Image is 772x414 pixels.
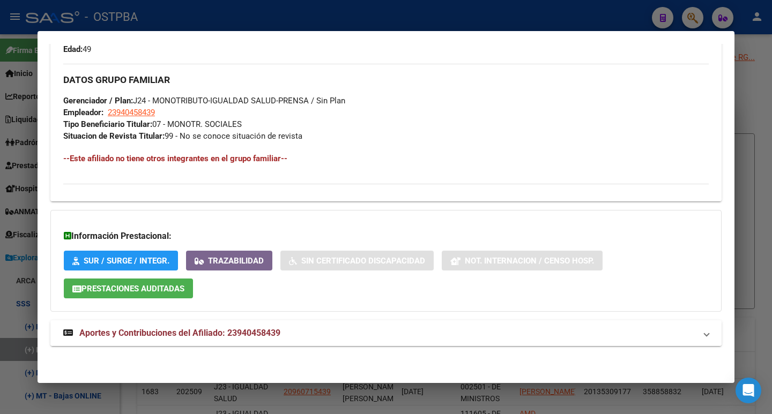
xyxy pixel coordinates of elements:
[736,378,761,403] div: Open Intercom Messenger
[63,96,133,106] strong: Gerenciador / Plan:
[186,251,272,270] button: Trazabilidad
[50,320,722,346] mat-expansion-panel-header: Aportes y Contribuciones del Afiliado: 23940458439
[442,251,603,270] button: Not. Internacion / Censo Hosp.
[63,44,83,54] strong: Edad:
[63,119,242,129] span: 07 - MONOTR. SOCIALES
[64,251,178,270] button: SUR / SURGE / INTEGR.
[84,256,169,266] span: SUR / SURGE / INTEGR.
[63,44,91,54] span: 49
[63,96,345,106] span: J24 - MONOTRIBUTO-IGUALDAD SALUD-PRENSA / Sin Plan
[81,284,184,293] span: Prestaciones Auditadas
[63,131,302,141] span: 99 - No se conoce situación de revista
[465,256,594,266] span: Not. Internacion / Censo Hosp.
[63,119,152,129] strong: Tipo Beneficiario Titular:
[208,256,264,266] span: Trazabilidad
[301,256,425,266] span: Sin Certificado Discapacidad
[63,108,103,117] strong: Empleador:
[280,251,434,270] button: Sin Certificado Discapacidad
[64,278,193,298] button: Prestaciones Auditadas
[63,131,165,141] strong: Situacion de Revista Titular:
[63,153,709,164] h4: --Este afiliado no tiene otros integrantes en el grupo familiar--
[64,230,708,243] h3: Información Prestacional:
[79,328,280,338] span: Aportes y Contribuciones del Afiliado: 23940458439
[108,108,155,117] span: 23940458439
[63,74,709,86] h3: DATOS GRUPO FAMILIAR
